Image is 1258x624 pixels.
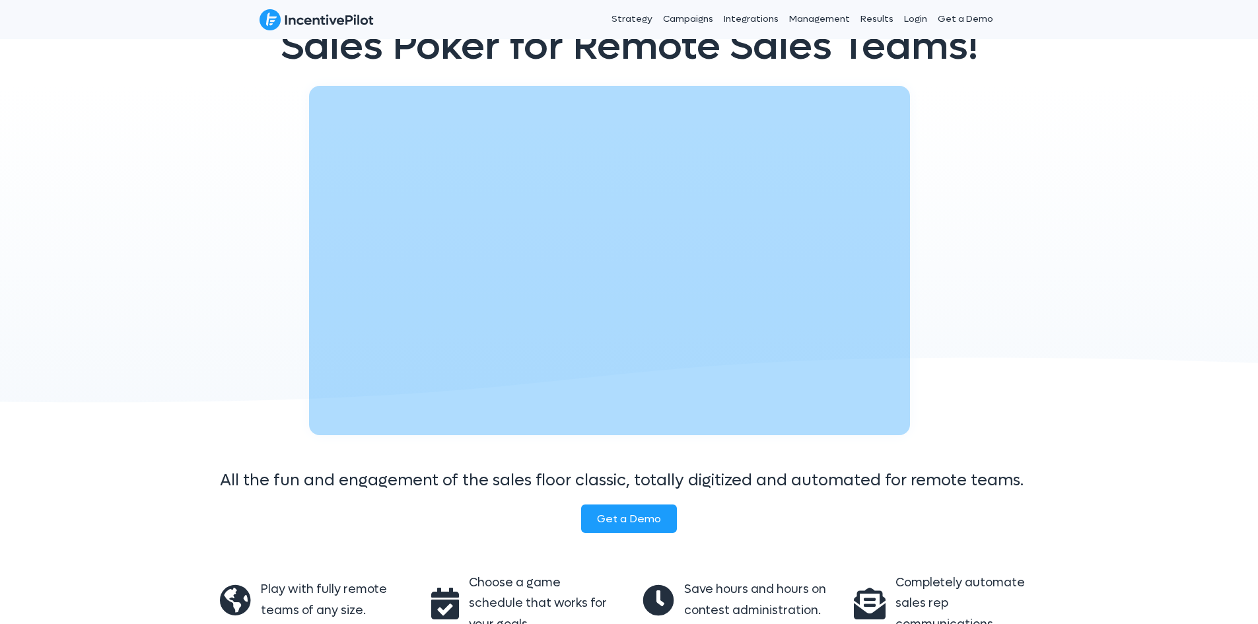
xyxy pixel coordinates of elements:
[516,3,999,36] nav: Header Menu
[597,512,661,526] span: Get a Demo
[784,3,855,36] a: Management
[932,3,998,36] a: Get a Demo
[281,20,978,72] span: Sales Poker for Remote Sales Teams!
[855,3,899,36] a: Results
[220,468,1039,493] p: All the fun and engagement of the sales floor classic, totally digitized and automated for remote...
[606,3,658,36] a: Strategy
[261,579,405,621] p: Play with fully remote teams of any size.
[260,9,374,31] img: IncentivePilot
[581,504,677,533] a: Get a Demo
[718,3,784,36] a: Integrations
[684,579,827,621] p: Save hours and hours on contest administration.
[658,3,718,36] a: Campaigns
[899,3,932,36] a: Login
